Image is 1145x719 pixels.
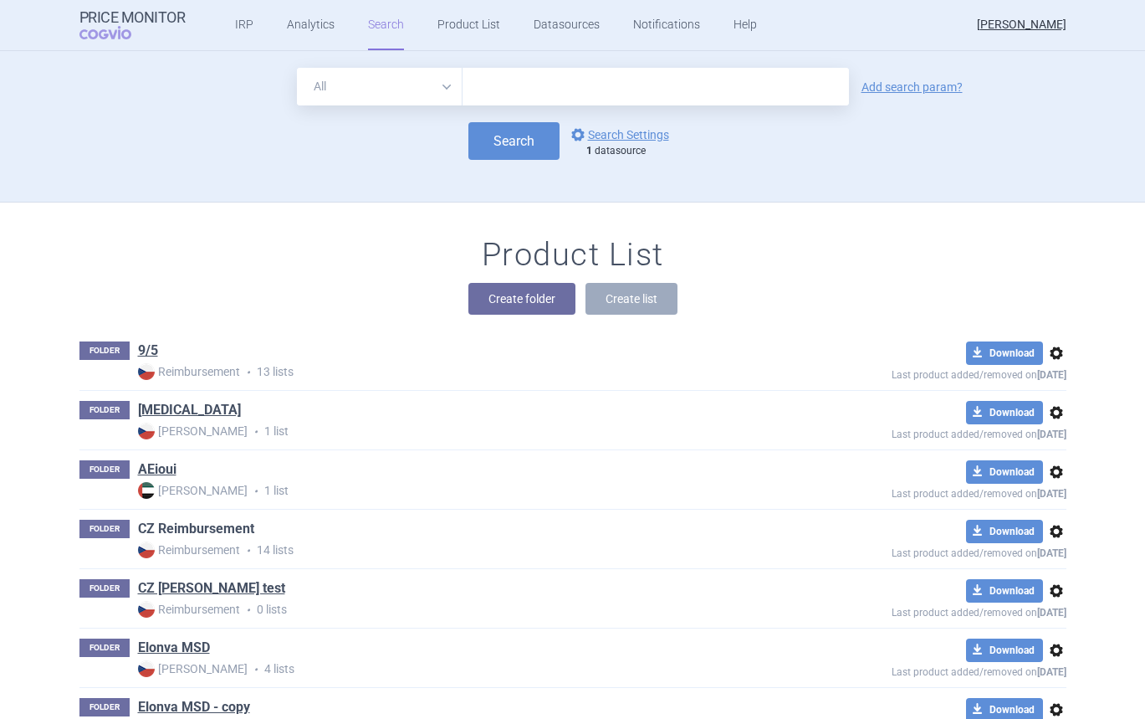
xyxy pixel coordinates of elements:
[585,283,677,315] button: Create list
[138,363,240,380] strong: Reimbursement
[770,424,1066,440] p: Last product added/removed on
[79,9,186,26] strong: Price Monitor
[138,660,770,678] p: 4 lists
[1037,666,1066,678] strong: [DATE]
[138,639,210,657] a: Elonva MSD
[966,579,1043,603] button: Download
[138,660,248,677] strong: [PERSON_NAME]
[138,520,254,538] a: CZ Reimbursement
[138,660,155,677] img: CZ
[240,602,257,619] i: •
[138,520,254,542] h1: CZ Reimbursement
[138,423,248,439] strong: [PERSON_NAME]
[248,483,264,500] i: •
[568,125,669,145] a: Search Settings
[138,363,155,380] img: CZ
[468,122,560,160] button: Search
[138,601,155,618] img: CZ
[79,698,130,716] p: FOLDER
[138,579,285,601] h1: CZ reim test
[138,542,770,559] p: 14 lists
[138,601,240,618] strong: Reimbursement
[138,423,770,440] p: 1 list
[138,363,770,381] p: 13 lists
[1037,547,1066,559] strong: [DATE]
[79,520,130,538] p: FOLDER
[138,460,176,482] h1: AEioui
[138,601,770,619] p: 0 lists
[138,579,285,598] a: CZ [PERSON_NAME] test
[240,364,257,381] i: •
[138,482,155,499] img: AE
[966,342,1043,365] button: Download
[79,9,186,41] a: Price MonitorCOGVIO
[79,342,130,360] p: FOLDER
[966,639,1043,662] button: Download
[966,520,1043,543] button: Download
[482,236,664,275] h1: Product List
[1037,429,1066,440] strong: [DATE]
[861,81,963,93] a: Add search param?
[770,484,1066,500] p: Last product added/removed on
[240,542,257,559] i: •
[79,639,130,657] p: FOLDER
[586,145,677,158] div: datasource
[770,662,1066,678] p: Last product added/removed on
[138,401,241,419] a: [MEDICAL_DATA]
[138,482,248,499] strong: [PERSON_NAME]
[138,401,241,423] h1: ADASUVE
[1037,488,1066,500] strong: [DATE]
[138,342,158,360] a: 9/5
[1037,369,1066,381] strong: [DATE]
[138,423,155,439] img: CZ
[138,460,176,479] a: AEioui
[468,283,575,315] button: Create folder
[138,639,210,660] h1: Elonva MSD
[966,460,1043,484] button: Download
[770,603,1066,619] p: Last product added/removed on
[138,542,240,558] strong: Reimbursement
[586,145,592,157] strong: 1
[770,365,1066,381] p: Last product added/removed on
[248,661,264,678] i: •
[79,579,130,598] p: FOLDER
[79,26,155,39] span: COGVIO
[138,342,158,363] h1: 9/5
[79,460,130,479] p: FOLDER
[79,401,130,419] p: FOLDER
[138,542,155,558] img: CZ
[138,698,250,716] a: Elonva MSD - copy
[138,482,770,500] p: 1 list
[1037,607,1066,619] strong: [DATE]
[248,424,264,440] i: •
[966,401,1043,424] button: Download
[770,543,1066,559] p: Last product added/removed on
